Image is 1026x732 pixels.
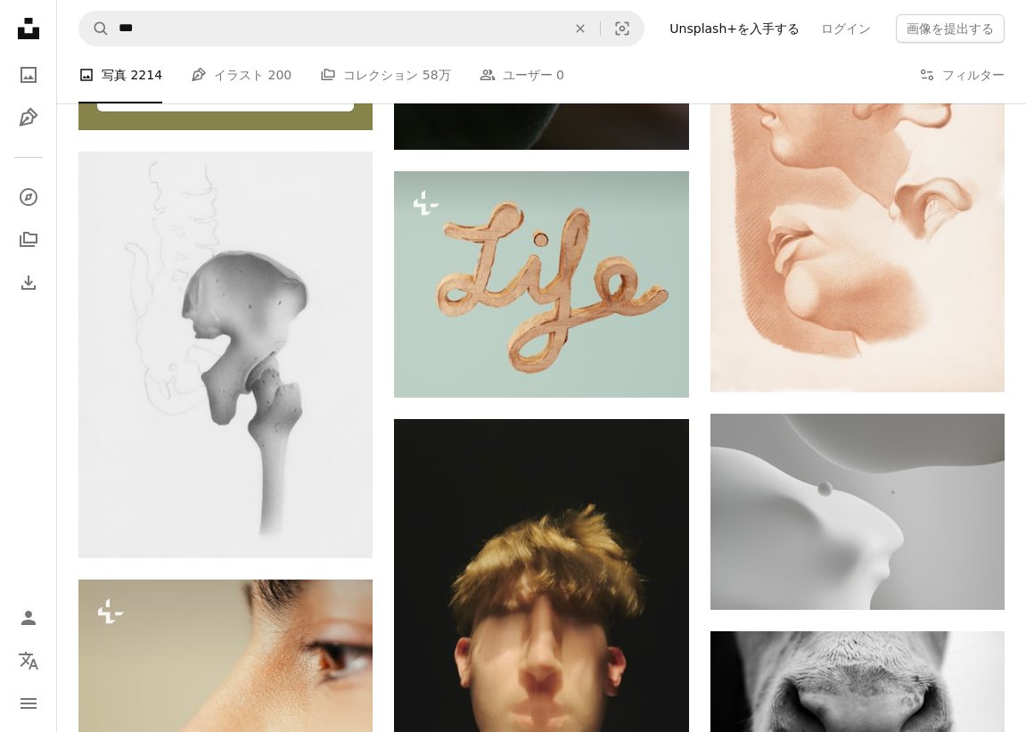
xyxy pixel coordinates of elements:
[556,65,564,85] span: 0
[79,12,110,45] button: Unsplashで検索する
[11,179,46,215] a: 探す
[710,152,1005,168] a: 横顔の様式化された人間の顔のアートワーク。
[710,414,1005,610] img: 抽象的な白い背景に水滴
[320,46,450,103] a: コレクション 58万
[191,46,291,103] a: イラスト 200
[11,686,46,721] button: メニュー
[896,14,1005,43] button: 画像を提出する
[11,265,46,300] a: ダウンロード履歴
[810,14,882,43] a: ログイン
[480,46,564,103] a: ユーザー 0
[11,57,46,93] a: 写真
[78,347,373,363] a: 骨の白黒写真
[394,276,688,292] a: 筆記体で「人生」という言葉が綴られた木製の看板
[11,100,46,136] a: イラスト
[11,600,46,636] a: ログイン / 登録する
[394,631,688,647] a: 黒のクルーネックシャツを着た男
[659,14,810,43] a: Unsplash+を入手する
[423,65,451,85] span: 58万
[268,65,292,85] span: 200
[710,503,1005,519] a: 抽象的な白い背景に水滴
[561,12,600,45] button: 全てクリア
[11,643,46,679] button: 言語
[78,152,373,558] img: 骨の白黒写真
[11,11,46,50] a: ホーム — Unsplash
[78,11,644,46] form: サイト内でビジュアルを探す
[601,12,644,45] button: ビジュアル検索
[11,222,46,258] a: コレクション
[919,46,1005,103] button: フィルター
[394,171,688,398] img: 筆記体で「人生」という言葉が綴られた木製の看板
